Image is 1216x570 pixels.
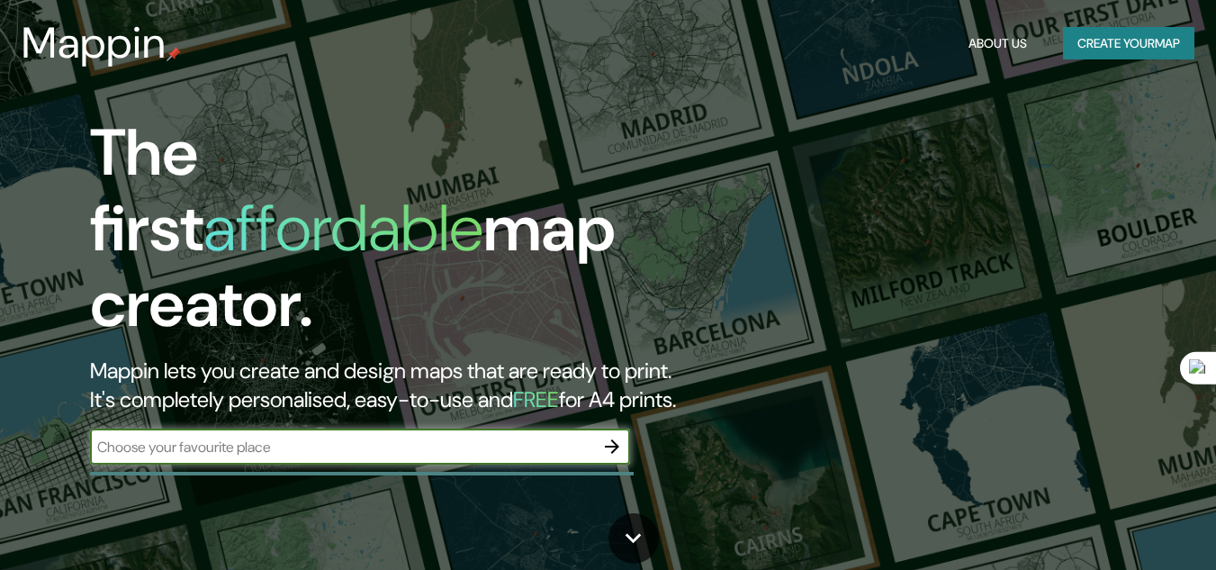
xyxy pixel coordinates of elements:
[1063,27,1194,60] button: Create yourmap
[961,27,1034,60] button: About Us
[90,357,698,414] h2: Mappin lets you create and design maps that are ready to print. It's completely personalised, eas...
[167,47,181,61] img: mappin-pin
[22,18,167,68] h3: Mappin
[90,115,698,357] h1: The first map creator.
[203,186,483,270] h1: affordable
[90,437,594,457] input: Choose your favourite place
[513,385,559,413] h5: FREE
